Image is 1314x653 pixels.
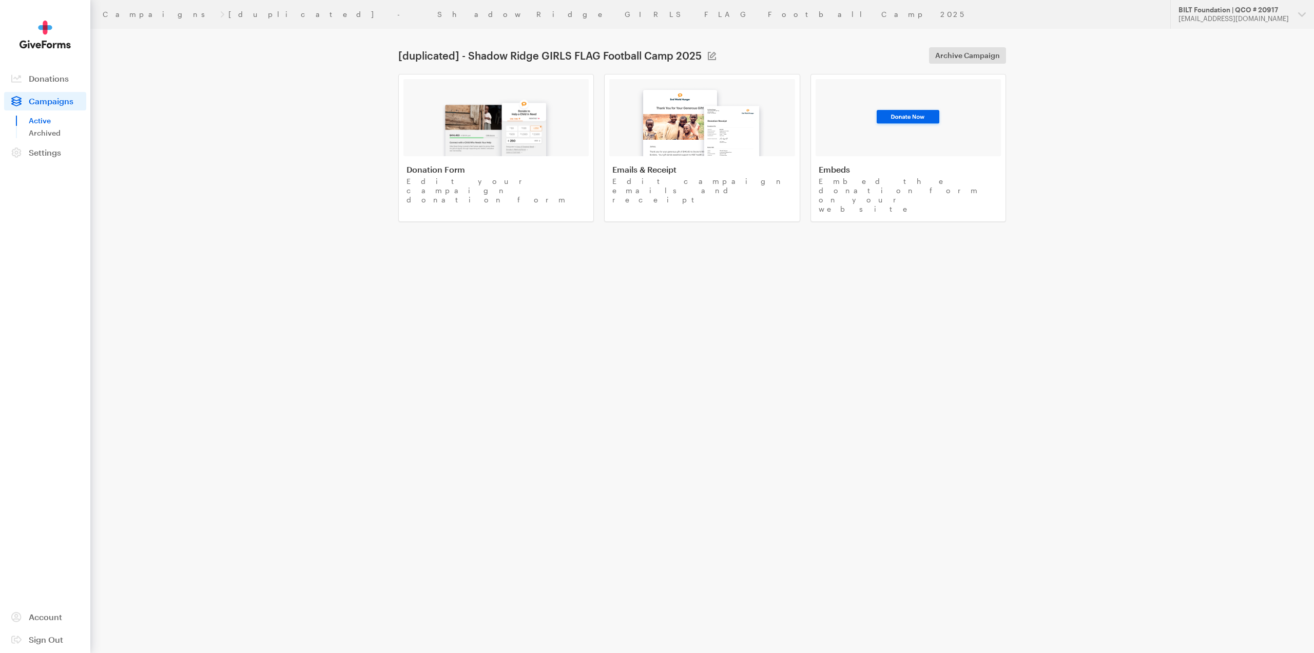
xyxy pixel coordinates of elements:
div: [EMAIL_ADDRESS][DOMAIN_NAME] [1178,14,1290,23]
h4: Embeds [819,164,998,175]
div: BILT Foundation | QCO # 20917 [1178,6,1290,14]
p: Embed the donation form on your website [819,177,998,214]
img: image-3-93ee28eb8bf338fe015091468080e1db9f51356d23dce784fdc61914b1599f14.png [873,107,943,128]
p: Edit campaign emails and receipt [612,177,791,204]
span: Campaigns [29,96,73,106]
a: Settings [4,143,86,162]
h1: [duplicated] - Shadow Ridge GIRLS FLAG Football Camp 2025 [398,49,702,62]
img: image-2-08a39f98273254a5d313507113ca8761204b64a72fdaab3e68b0fc5d6b16bc50.png [633,80,771,156]
p: Edit your campaign donation form [407,177,586,204]
span: Archive Campaign [935,49,1000,62]
a: Donations [4,69,86,88]
span: Settings [29,147,61,157]
h4: Donation Form [407,164,586,175]
span: Donations [29,73,69,83]
a: Campaigns [103,10,216,18]
img: image-1-0e7e33c2fa879c29fc43b57e5885c2c5006ac2607a1de4641c4880897d5e5c7f.png [436,90,556,156]
a: Active [29,115,86,127]
a: Archived [29,127,86,139]
a: Emails & Receipt Edit campaign emails and receipt [604,74,800,222]
img: GiveForms [20,21,71,49]
a: [duplicated] - Shadow Ridge GIRLS FLAG Football Camp 2025 [228,10,975,18]
a: Donation Form Edit your campaign donation form [398,74,594,222]
a: Embeds Embed the donation form on your website [810,74,1006,222]
a: Archive Campaign [929,47,1006,64]
a: Campaigns [4,92,86,110]
h4: Emails & Receipt [612,164,791,175]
